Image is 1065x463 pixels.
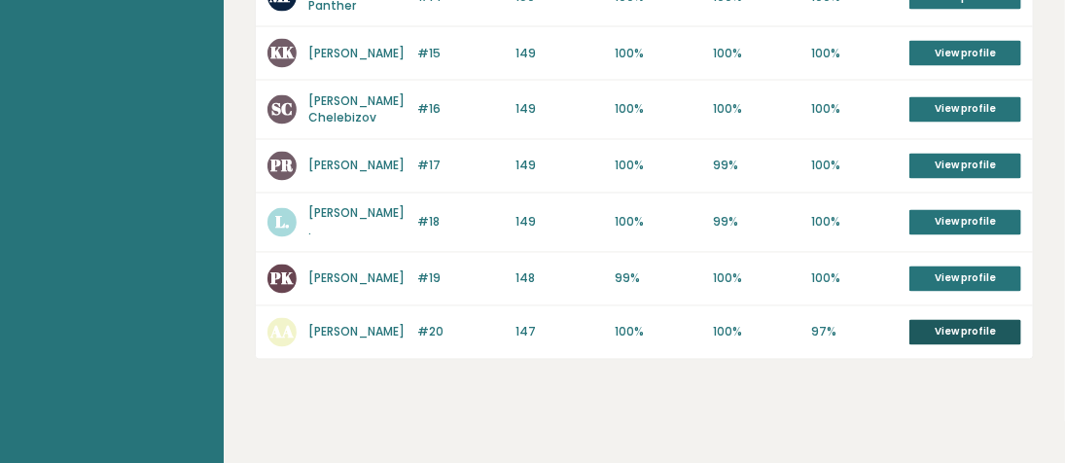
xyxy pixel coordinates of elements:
[275,211,290,233] text: L.
[811,270,898,288] p: 100%
[308,92,405,126] a: [PERSON_NAME] Chelebizov
[909,267,1021,292] a: View profile
[269,321,294,343] text: AA
[516,214,603,231] p: 149
[615,101,701,119] p: 100%
[516,324,603,341] p: 147
[418,214,505,231] p: #18
[811,101,898,119] p: 100%
[615,158,701,175] p: 100%
[713,45,799,62] p: 100%
[418,101,505,119] p: #16
[418,324,505,341] p: #20
[516,101,603,119] p: 149
[418,158,505,175] p: #17
[713,270,799,288] p: 100%
[308,158,405,174] a: [PERSON_NAME]
[516,45,603,62] p: 149
[811,45,898,62] p: 100%
[615,270,701,288] p: 99%
[271,98,293,121] text: SC
[909,41,1021,66] a: View profile
[615,214,701,231] p: 100%
[270,42,295,64] text: KK
[713,101,799,119] p: 100%
[615,324,701,341] p: 100%
[418,45,505,62] p: #15
[308,205,405,239] a: [PERSON_NAME] .
[308,45,405,61] a: [PERSON_NAME]
[308,270,405,287] a: [PERSON_NAME]
[516,158,603,175] p: 149
[909,154,1021,179] a: View profile
[270,267,295,290] text: PK
[516,270,603,288] p: 148
[270,155,295,177] text: PR
[811,214,898,231] p: 100%
[909,97,1021,123] a: View profile
[909,210,1021,235] a: View profile
[308,324,405,340] a: [PERSON_NAME]
[811,324,898,341] p: 97%
[615,45,701,62] p: 100%
[909,320,1021,345] a: View profile
[418,270,505,288] p: #19
[713,214,799,231] p: 99%
[811,158,898,175] p: 100%
[713,324,799,341] p: 100%
[713,158,799,175] p: 99%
